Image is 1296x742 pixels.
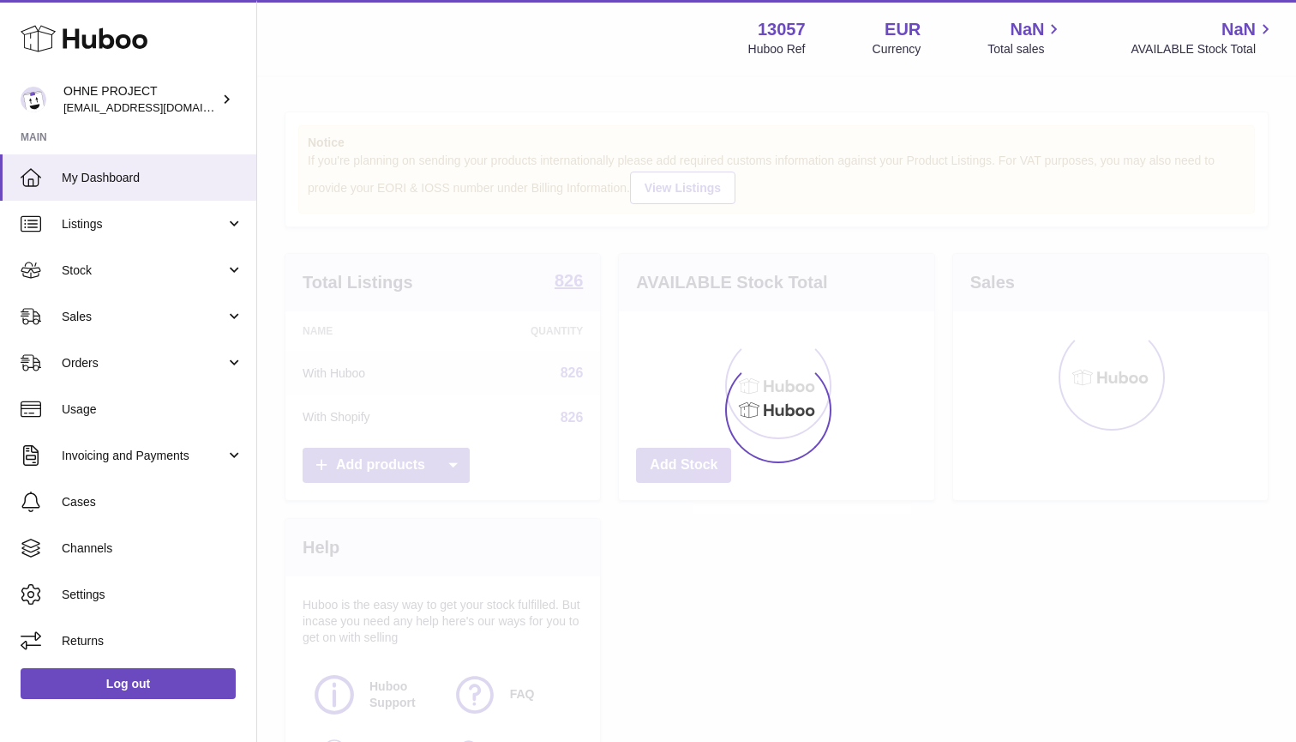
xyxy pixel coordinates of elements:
[1131,41,1275,57] span: AVAILABLE Stock Total
[21,668,236,699] a: Log out
[62,355,225,371] span: Orders
[62,540,243,557] span: Channels
[62,216,225,232] span: Listings
[1221,18,1256,41] span: NaN
[873,41,921,57] div: Currency
[62,448,225,464] span: Invoicing and Payments
[62,494,243,510] span: Cases
[21,87,46,112] img: support@ohneproject.com
[62,309,225,325] span: Sales
[885,18,921,41] strong: EUR
[748,41,806,57] div: Huboo Ref
[63,83,218,116] div: OHNE PROJECT
[987,41,1064,57] span: Total sales
[62,170,243,186] span: My Dashboard
[62,587,243,603] span: Settings
[758,18,806,41] strong: 13057
[63,100,252,114] span: [EMAIL_ADDRESS][DOMAIN_NAME]
[62,262,225,279] span: Stock
[62,401,243,418] span: Usage
[62,633,243,649] span: Returns
[1131,18,1275,57] a: NaN AVAILABLE Stock Total
[1010,18,1044,41] span: NaN
[987,18,1064,57] a: NaN Total sales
